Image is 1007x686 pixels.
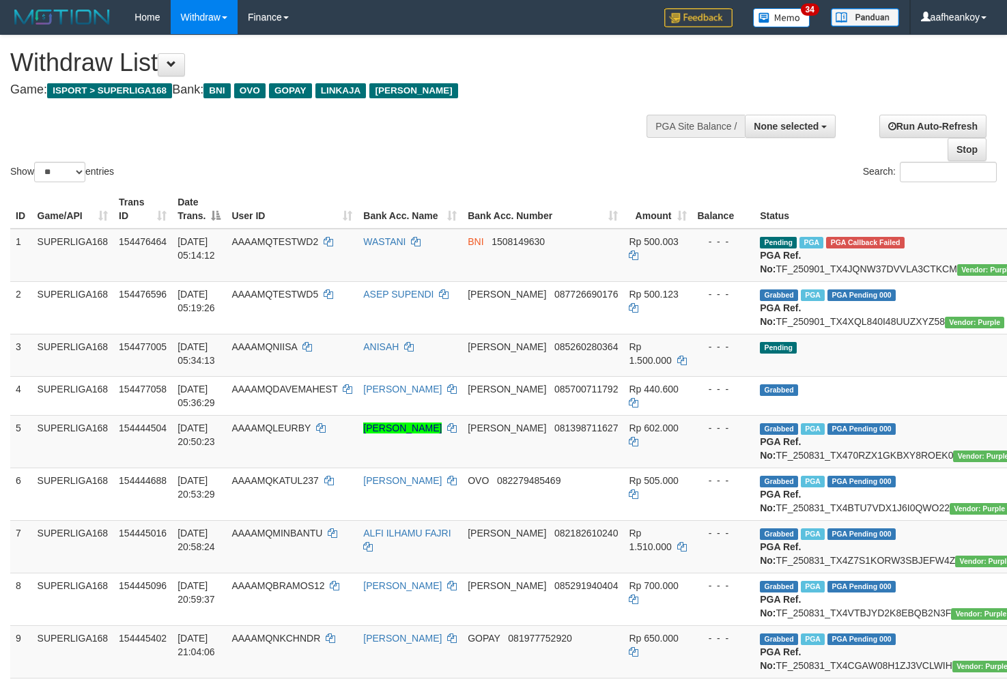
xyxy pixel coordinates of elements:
[10,281,32,334] td: 2
[119,580,167,591] span: 154445096
[698,631,750,645] div: - - -
[468,423,546,433] span: [PERSON_NAME]
[497,475,561,486] span: Copy 082279485469 to clipboard
[664,8,733,27] img: Feedback.jpg
[760,423,798,435] span: Grabbed
[468,289,546,300] span: [PERSON_NAME]
[945,317,1004,328] span: Vendor URL: https://trx4.1velocity.biz
[753,8,810,27] img: Button%20Memo.svg
[32,520,114,573] td: SUPERLIGA168
[172,190,226,229] th: Date Trans.: activate to sort column descending
[10,229,32,282] td: 1
[698,340,750,354] div: - - -
[10,625,32,678] td: 9
[826,237,904,248] span: PGA Error
[269,83,312,98] span: GOPAY
[231,633,320,644] span: AAAAMQNKCHNDR
[760,302,801,327] b: PGA Ref. No:
[760,250,801,274] b: PGA Ref. No:
[231,423,311,433] span: AAAAMQLEURBY
[827,528,896,540] span: PGA Pending
[647,115,745,138] div: PGA Site Balance /
[178,236,215,261] span: [DATE] 05:14:12
[760,476,798,487] span: Grabbed
[315,83,367,98] span: LINKAJA
[10,334,32,376] td: 3
[10,376,32,415] td: 4
[760,289,798,301] span: Grabbed
[629,236,678,247] span: Rp 500.003
[462,190,623,229] th: Bank Acc. Number: activate to sort column ascending
[801,528,825,540] span: Marked by aafheankoy
[554,423,618,433] span: Copy 081398711627 to clipboard
[468,236,483,247] span: BNI
[231,341,297,352] span: AAAAMQNIISA
[799,237,823,248] span: Marked by aafmaleo
[363,580,442,591] a: [PERSON_NAME]
[629,423,678,433] span: Rp 602.000
[468,580,546,591] span: [PERSON_NAME]
[178,423,215,447] span: [DATE] 20:50:23
[508,633,571,644] span: Copy 081977752920 to clipboard
[47,83,172,98] span: ISPORT > SUPERLIGA168
[629,633,678,644] span: Rp 650.000
[32,334,114,376] td: SUPERLIGA168
[10,468,32,520] td: 6
[554,580,618,591] span: Copy 085291940404 to clipboard
[698,526,750,540] div: - - -
[119,528,167,539] span: 154445016
[492,236,545,247] span: Copy 1508149630 to clipboard
[178,289,215,313] span: [DATE] 05:19:26
[801,289,825,301] span: Marked by aafmaleo
[231,580,324,591] span: AAAAMQBRAMOS12
[698,382,750,396] div: - - -
[831,8,899,27] img: panduan.png
[468,633,500,644] span: GOPAY
[554,528,618,539] span: Copy 082182610240 to clipboard
[231,289,318,300] span: AAAAMQTESTWD5
[760,237,797,248] span: Pending
[468,384,546,395] span: [PERSON_NAME]
[698,421,750,435] div: - - -
[119,341,167,352] span: 154477005
[10,49,657,76] h1: Withdraw List
[226,190,358,229] th: User ID: activate to sort column ascending
[34,162,85,182] select: Showentries
[629,384,678,395] span: Rp 440.600
[827,423,896,435] span: PGA Pending
[178,384,215,408] span: [DATE] 05:36:29
[698,579,750,592] div: - - -
[10,83,657,97] h4: Game: Bank:
[178,341,215,366] span: [DATE] 05:34:13
[801,581,825,592] span: Marked by aafheankoy
[827,476,896,487] span: PGA Pending
[363,384,442,395] a: [PERSON_NAME]
[754,121,819,132] span: None selected
[10,415,32,468] td: 5
[827,581,896,592] span: PGA Pending
[32,376,114,415] td: SUPERLIGA168
[745,115,836,138] button: None selected
[203,83,230,98] span: BNI
[10,162,114,182] label: Show entries
[623,190,692,229] th: Amount: activate to sort column ascending
[113,190,172,229] th: Trans ID: activate to sort column ascending
[119,384,167,395] span: 154477058
[760,581,798,592] span: Grabbed
[760,436,801,461] b: PGA Ref. No:
[948,138,987,161] a: Stop
[760,489,801,513] b: PGA Ref. No:
[468,475,489,486] span: OVO
[363,289,434,300] a: ASEP SUPENDI
[698,235,750,248] div: - - -
[801,633,825,645] span: Marked by aafchhiseyha
[363,633,442,644] a: [PERSON_NAME]
[879,115,987,138] a: Run Auto-Refresh
[554,341,618,352] span: Copy 085260280364 to clipboard
[698,474,750,487] div: - - -
[801,3,819,16] span: 34
[178,528,215,552] span: [DATE] 20:58:24
[363,236,406,247] a: WASTANI
[554,384,618,395] span: Copy 085700711792 to clipboard
[119,289,167,300] span: 154476596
